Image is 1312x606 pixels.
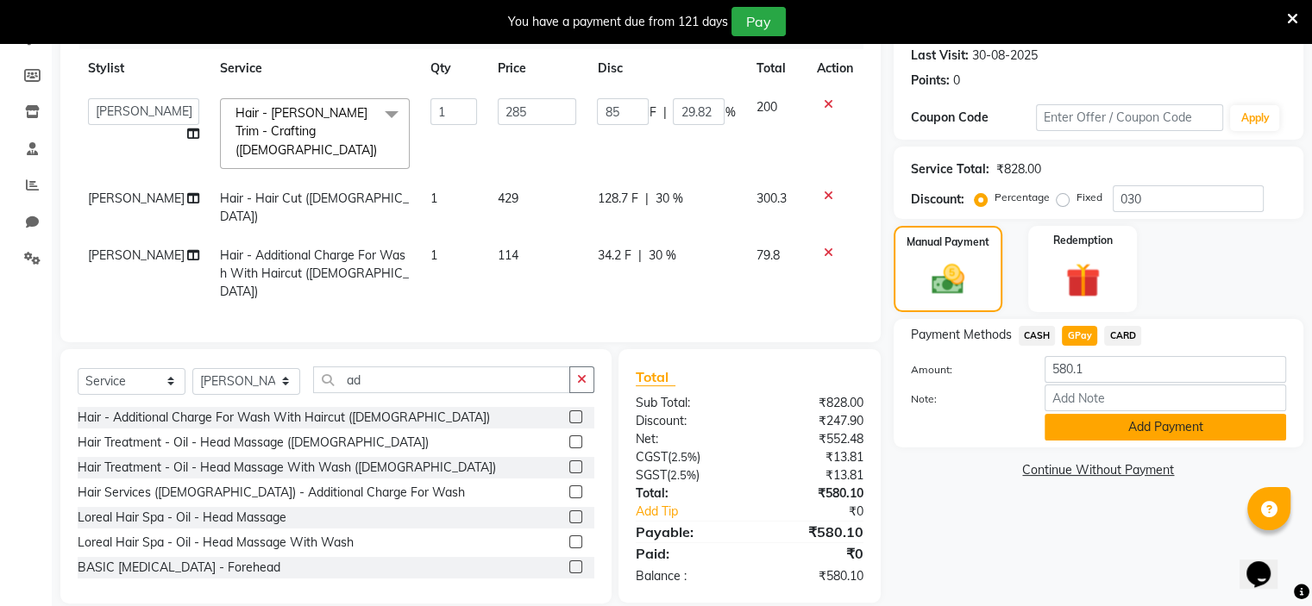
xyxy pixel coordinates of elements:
[487,49,587,88] th: Price
[220,191,409,224] span: Hair - Hair Cut ([DEMOGRAPHIC_DATA])
[78,434,429,452] div: Hair Treatment - Oil - Head Massage ([DEMOGRAPHIC_DATA])
[898,362,1032,378] label: Amount:
[377,142,385,158] a: x
[1036,104,1224,131] input: Enter Offer / Coupon Code
[636,467,667,483] span: SGST
[498,191,518,206] span: 429
[498,247,518,263] span: 114
[750,448,876,466] div: ₹13.81
[78,459,496,477] div: Hair Treatment - Oil - Head Massage With Wash ([DEMOGRAPHIC_DATA])
[210,49,420,88] th: Service
[898,391,1032,407] label: Note:
[897,461,1300,479] a: Continue Without Payment
[1230,105,1279,131] button: Apply
[623,522,750,542] div: Payable:
[921,260,975,298] img: _cash.svg
[953,72,960,90] div: 0
[649,103,656,122] span: F
[420,49,487,88] th: Qty
[807,49,863,88] th: Action
[636,368,675,386] span: Total
[313,366,570,393] input: Search or Scan
[597,190,637,208] span: 128.7 F
[623,430,750,448] div: Net:
[670,468,696,482] span: 2.5%
[88,191,185,206] span: [PERSON_NAME]
[911,326,1012,344] span: Payment Methods
[750,394,876,412] div: ₹828.00
[756,247,779,263] span: 79.8
[1077,190,1102,205] label: Fixed
[636,449,668,465] span: CGST
[972,47,1038,65] div: 30-08-2025
[587,49,745,88] th: Disc
[623,567,750,585] div: Balance :
[623,448,750,466] div: ( )
[1019,326,1056,346] span: CASH
[750,567,876,585] div: ₹580.10
[1104,326,1141,346] span: CARD
[756,99,776,115] span: 200
[623,484,750,503] div: Total:
[655,190,682,208] span: 30 %
[911,109,1036,127] div: Coupon Code
[623,466,750,484] div: ( )
[235,105,377,158] span: Hair - [PERSON_NAME] Trim - Crafting ([DEMOGRAPHIC_DATA])
[1045,414,1286,440] button: Add Payment
[648,247,675,265] span: 30 %
[597,247,631,265] span: 34.2 F
[731,7,786,36] button: Pay
[671,450,697,464] span: 2.5%
[430,247,437,263] span: 1
[637,247,641,265] span: |
[78,409,490,427] div: Hair - Additional Charge For Wash With Haircut ([DEMOGRAPHIC_DATA])
[907,234,989,250] label: Manual Payment
[1045,384,1286,411] input: Add Note
[78,509,286,527] div: Loreal Hair Spa - Oil - Head Massage
[78,534,354,552] div: Loreal Hair Spa - Oil - Head Massage With Wash
[78,484,465,502] div: Hair Services ([DEMOGRAPHIC_DATA]) - Additional Charge For Wash
[995,190,1050,205] label: Percentage
[750,430,876,448] div: ₹552.48
[78,49,210,88] th: Stylist
[623,412,750,430] div: Discount:
[1053,233,1113,248] label: Redemption
[750,484,876,503] div: ₹580.10
[430,191,437,206] span: 1
[750,543,876,564] div: ₹0
[911,72,950,90] div: Points:
[220,247,409,299] span: Hair - Additional Charge For Wash With Haircut ([DEMOGRAPHIC_DATA])
[1045,356,1286,383] input: Amount
[623,503,770,521] a: Add Tip
[745,49,806,88] th: Total
[1062,326,1097,346] span: GPay
[725,103,735,122] span: %
[770,503,876,521] div: ₹0
[756,191,786,206] span: 300.3
[911,47,969,65] div: Last Visit:
[1240,537,1295,589] iframe: chat widget
[911,160,989,178] div: Service Total:
[644,190,648,208] span: |
[508,13,728,31] div: You have a payment due from 121 days
[78,559,280,577] div: BASIC [MEDICAL_DATA] - Forehead
[750,466,876,484] div: ₹13.81
[662,103,666,122] span: |
[623,543,750,564] div: Paid:
[750,412,876,430] div: ₹247.90
[911,191,964,209] div: Discount:
[996,160,1041,178] div: ₹828.00
[1055,259,1111,302] img: _gift.svg
[750,522,876,542] div: ₹580.10
[623,394,750,412] div: Sub Total:
[88,247,185,263] span: [PERSON_NAME]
